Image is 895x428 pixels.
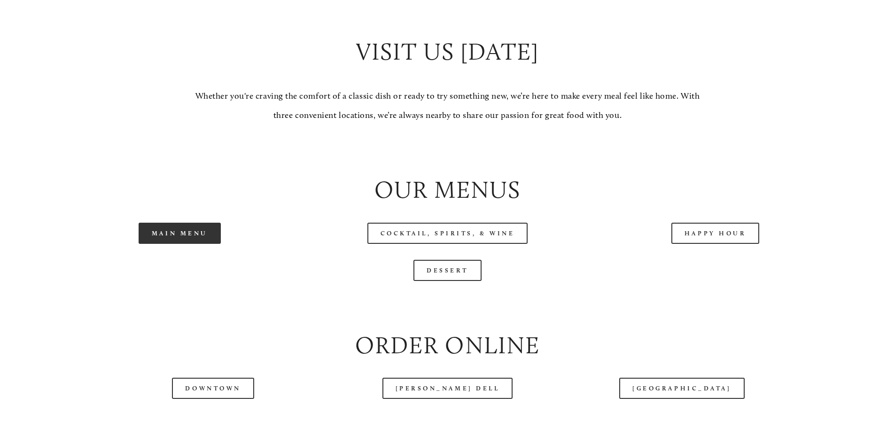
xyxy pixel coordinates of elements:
a: [GEOGRAPHIC_DATA] [619,378,744,399]
a: Dessert [413,260,482,281]
a: Downtown [172,378,254,399]
p: Whether you're craving the comfort of a classic dish or ready to try something new, we’re here to... [187,86,707,125]
a: [PERSON_NAME] Dell [382,378,513,399]
h2: Our Menus [54,173,841,207]
a: Main Menu [139,223,221,244]
h2: Order Online [54,329,841,362]
a: Cocktail, Spirits, & Wine [367,223,528,244]
a: Happy Hour [671,223,760,244]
